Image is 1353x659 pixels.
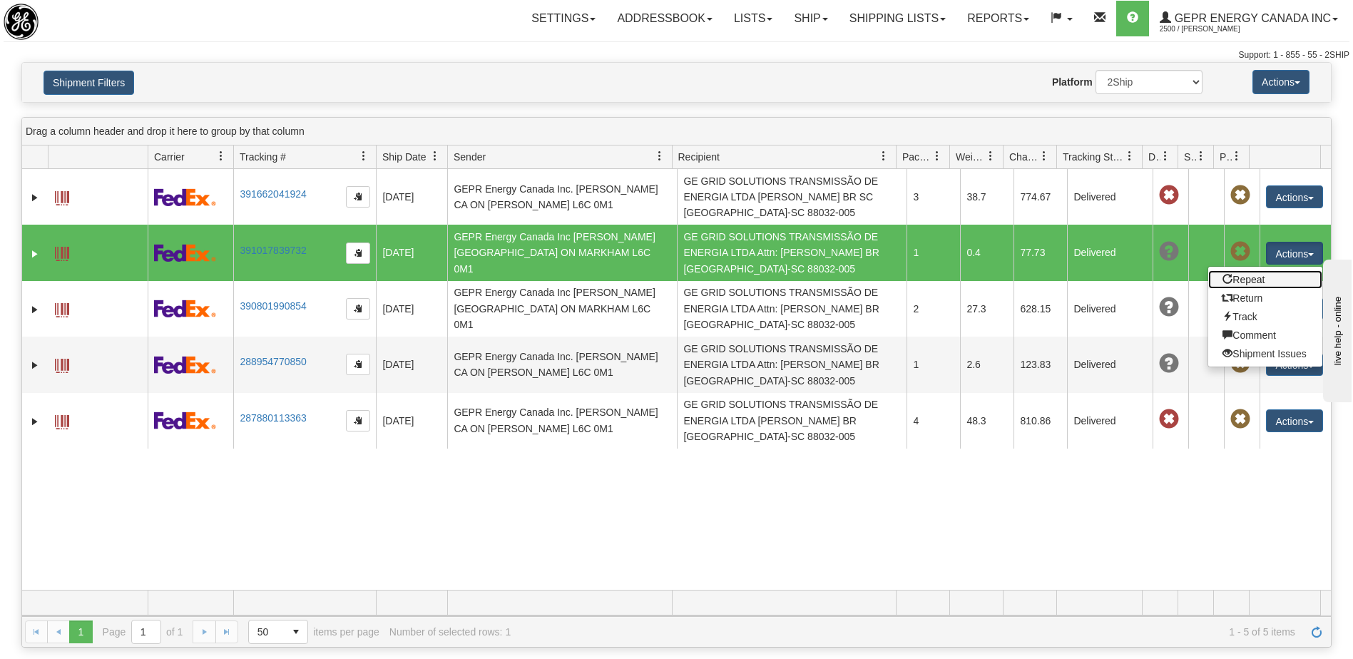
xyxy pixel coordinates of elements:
[447,281,677,337] td: GEPR Energy Canada Inc [PERSON_NAME] [GEOGRAPHIC_DATA] ON MARKHAM L6C 0M1
[154,300,216,317] img: 2 - FedEx Express®
[1160,22,1267,36] span: 2500 / [PERSON_NAME]
[1067,225,1153,280] td: Delivered
[55,352,69,375] a: Label
[1220,150,1232,164] span: Pickup Status
[1014,169,1067,225] td: 774.67
[154,244,216,262] img: 2 - FedEx Express®
[907,169,960,225] td: 3
[389,626,511,638] div: Number of selected rows: 1
[1184,150,1196,164] span: Shipment Issues
[376,169,447,225] td: [DATE]
[960,393,1014,449] td: 48.3
[1230,409,1250,429] span: Pickup Not Assigned
[382,150,426,164] span: Ship Date
[209,144,233,168] a: Carrier filter column settings
[248,620,308,644] span: Page sizes drop down
[907,337,960,392] td: 1
[1171,12,1331,24] span: GEPR Energy Canada Inc
[154,188,216,206] img: 2 - FedEx Express®
[1320,257,1352,402] iframe: chat widget
[1067,281,1153,337] td: Delivered
[1305,620,1328,643] a: Refresh
[423,144,447,168] a: Ship Date filter column settings
[11,12,132,23] div: live help - online
[257,625,276,639] span: 50
[1266,409,1323,432] button: Actions
[1189,144,1213,168] a: Shipment Issues filter column settings
[907,281,960,337] td: 2
[55,409,69,431] a: Label
[4,4,39,40] img: logo2500.jpg
[1063,150,1125,164] span: Tracking Status
[956,1,1040,36] a: Reports
[103,620,183,644] span: Page of 1
[1009,150,1039,164] span: Charge
[352,144,376,168] a: Tracking # filter column settings
[1067,337,1153,392] td: Delivered
[346,410,370,431] button: Copy to clipboard
[28,358,42,372] a: Expand
[4,49,1349,61] div: Support: 1 - 855 - 55 - 2SHIP
[240,300,306,312] a: 390801990854
[376,337,447,392] td: [DATE]
[1067,393,1153,449] td: Delivered
[1208,307,1322,326] a: Track
[447,393,677,449] td: GEPR Energy Canada Inc. [PERSON_NAME] CA ON [PERSON_NAME] L6C 0M1
[55,185,69,208] a: Label
[960,337,1014,392] td: 2.6
[447,337,677,392] td: GEPR Energy Canada Inc. [PERSON_NAME] CA ON [PERSON_NAME] L6C 0M1
[28,247,42,261] a: Expand
[454,150,486,164] span: Sender
[677,169,907,225] td: GE GRID SOLUTIONS TRANSMISSÃO DE ENERGIA LTDA [PERSON_NAME] BR SC [GEOGRAPHIC_DATA]-SC 88032-005
[240,412,306,424] a: 287880113363
[960,225,1014,280] td: 0.4
[1014,393,1067,449] td: 810.86
[1225,144,1249,168] a: Pickup Status filter column settings
[1159,297,1179,317] span: Unknown
[248,620,379,644] span: items per page
[1208,270,1322,289] a: Repeat
[55,297,69,320] a: Label
[1118,144,1142,168] a: Tracking Status filter column settings
[154,356,216,374] img: 2 - FedEx Express®
[447,225,677,280] td: GEPR Energy Canada Inc [PERSON_NAME] [GEOGRAPHIC_DATA] ON MARKHAM L6C 0M1
[55,240,69,263] a: Label
[960,169,1014,225] td: 38.7
[376,281,447,337] td: [DATE]
[1159,185,1179,205] span: Late
[44,71,134,95] button: Shipment Filters
[723,1,783,36] a: Lists
[154,412,216,429] img: 2 - FedEx
[28,302,42,317] a: Expand
[376,225,447,280] td: [DATE]
[346,354,370,375] button: Copy to clipboard
[907,393,960,449] td: 4
[956,150,986,164] span: Weight
[907,225,960,280] td: 1
[240,356,306,367] a: 288954770850
[677,393,907,449] td: GE GRID SOLUTIONS TRANSMISSÃO DE ENERGIA LTDA [PERSON_NAME] BR [GEOGRAPHIC_DATA]-SC 88032-005
[447,169,677,225] td: GEPR Energy Canada Inc. [PERSON_NAME] CA ON [PERSON_NAME] L6C 0M1
[648,144,672,168] a: Sender filter column settings
[677,225,907,280] td: GE GRID SOLUTIONS TRANSMISSÃO DE ENERGIA LTDA Attn: [PERSON_NAME] BR [GEOGRAPHIC_DATA]-SC 88032-005
[28,190,42,205] a: Expand
[346,242,370,264] button: Copy to clipboard
[1052,75,1093,89] label: Platform
[677,337,907,392] td: GE GRID SOLUTIONS TRANSMISSÃO DE ENERGIA LTDA Attn: [PERSON_NAME] BR [GEOGRAPHIC_DATA]-SC 88032-005
[521,626,1295,638] span: 1 - 5 of 5 items
[346,298,370,320] button: Copy to clipboard
[1148,150,1160,164] span: Delivery Status
[1230,354,1250,374] span: Pickup Not Assigned
[1230,242,1250,262] span: Pickup Not Assigned
[1159,242,1179,262] span: Unknown
[1014,281,1067,337] td: 628.15
[376,393,447,449] td: [DATE]
[960,281,1014,337] td: 27.3
[1149,1,1349,36] a: GEPR Energy Canada Inc 2500 / [PERSON_NAME]
[1208,289,1322,307] a: Return
[1032,144,1056,168] a: Charge filter column settings
[979,144,1003,168] a: Weight filter column settings
[1067,169,1153,225] td: Delivered
[1159,354,1179,374] span: Unknown
[240,188,306,200] a: 391662041924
